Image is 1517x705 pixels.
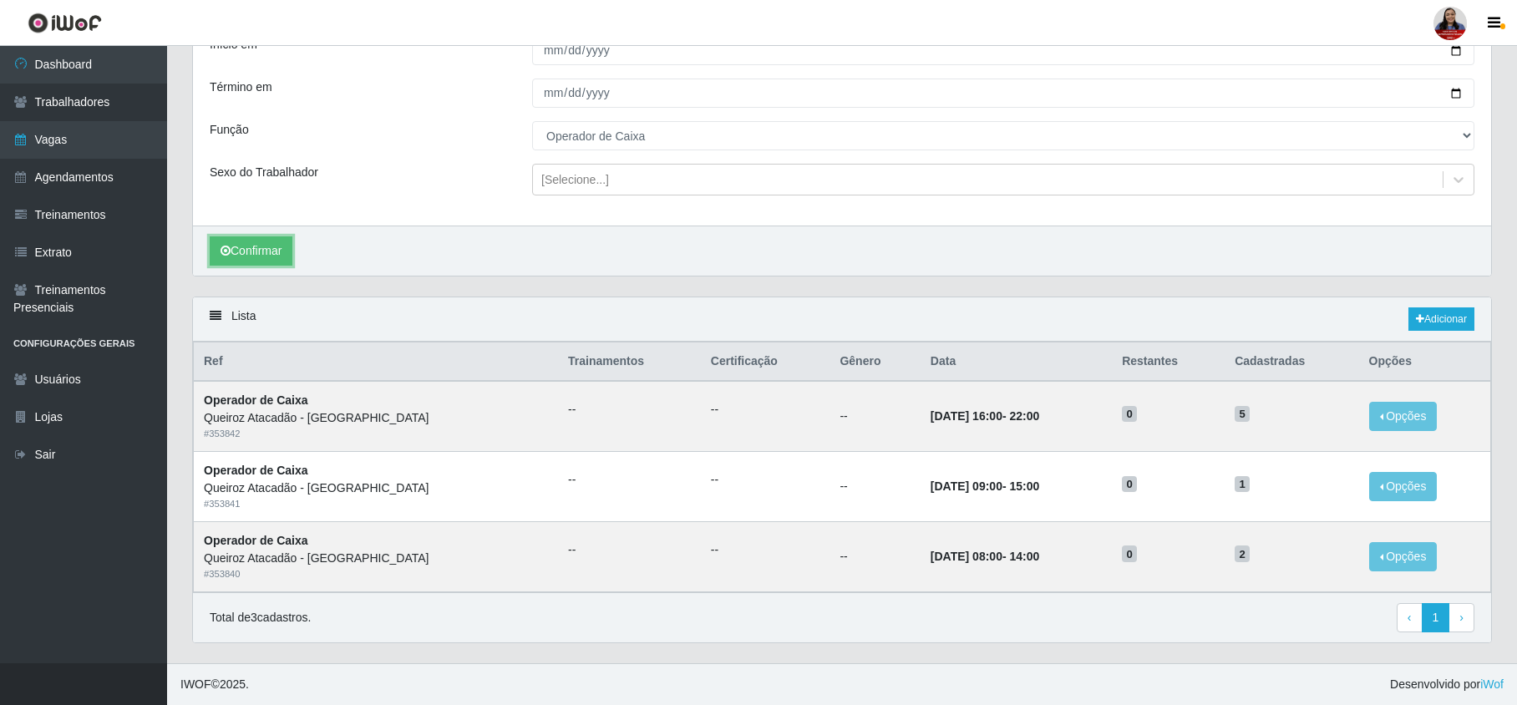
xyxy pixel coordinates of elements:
th: Data [921,342,1112,382]
th: Ref [194,342,558,382]
div: [Selecione...] [541,171,609,189]
th: Restantes [1112,342,1225,382]
span: 0 [1122,476,1137,493]
button: Opções [1369,472,1438,501]
strong: - [931,479,1039,493]
span: 5 [1235,406,1250,423]
button: Confirmar [210,236,292,266]
strong: Operador de Caixa [204,393,308,407]
a: Adicionar [1408,307,1474,331]
div: Queiroz Atacadão - [GEOGRAPHIC_DATA] [204,479,548,497]
div: # 353841 [204,497,548,511]
input: 00/00/0000 [532,36,1474,65]
ul: -- [568,541,691,559]
strong: - [931,409,1039,423]
div: Lista [193,297,1491,342]
time: 14:00 [1009,550,1039,563]
div: # 353840 [204,567,548,581]
a: iWof [1480,677,1504,691]
td: -- [830,381,920,451]
ul: -- [568,471,691,489]
span: 1 [1235,476,1250,493]
div: Queiroz Atacadão - [GEOGRAPHIC_DATA] [204,550,548,567]
nav: pagination [1397,603,1474,633]
time: [DATE] 16:00 [931,409,1002,423]
span: › [1459,611,1464,624]
span: 0 [1122,406,1137,423]
ul: -- [711,471,820,489]
button: Opções [1369,402,1438,431]
td: -- [830,452,920,522]
div: Queiroz Atacadão - [GEOGRAPHIC_DATA] [204,409,548,427]
time: [DATE] 08:00 [931,550,1002,563]
ul: -- [568,401,691,418]
th: Cadastradas [1225,342,1358,382]
a: 1 [1422,603,1450,633]
button: Opções [1369,542,1438,571]
label: Sexo do Trabalhador [210,164,318,181]
time: [DATE] 09:00 [931,479,1002,493]
th: Trainamentos [558,342,701,382]
td: -- [830,521,920,591]
span: 0 [1122,545,1137,562]
a: Previous [1397,603,1423,633]
strong: - [931,550,1039,563]
time: 22:00 [1009,409,1039,423]
img: CoreUI Logo [28,13,102,33]
ul: -- [711,541,820,559]
span: Desenvolvido por [1390,676,1504,693]
time: 15:00 [1009,479,1039,493]
label: Função [210,121,249,139]
span: © 2025 . [180,676,249,693]
th: Certificação [701,342,830,382]
span: 2 [1235,545,1250,562]
strong: Operador de Caixa [204,464,308,477]
label: Término em [210,79,272,96]
input: 00/00/0000 [532,79,1474,108]
ul: -- [711,401,820,418]
a: Next [1449,603,1474,633]
th: Opções [1359,342,1491,382]
th: Gênero [830,342,920,382]
span: IWOF [180,677,211,691]
p: Total de 3 cadastros. [210,609,311,626]
strong: Operador de Caixa [204,534,308,547]
div: # 353842 [204,427,548,441]
span: ‹ [1408,611,1412,624]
